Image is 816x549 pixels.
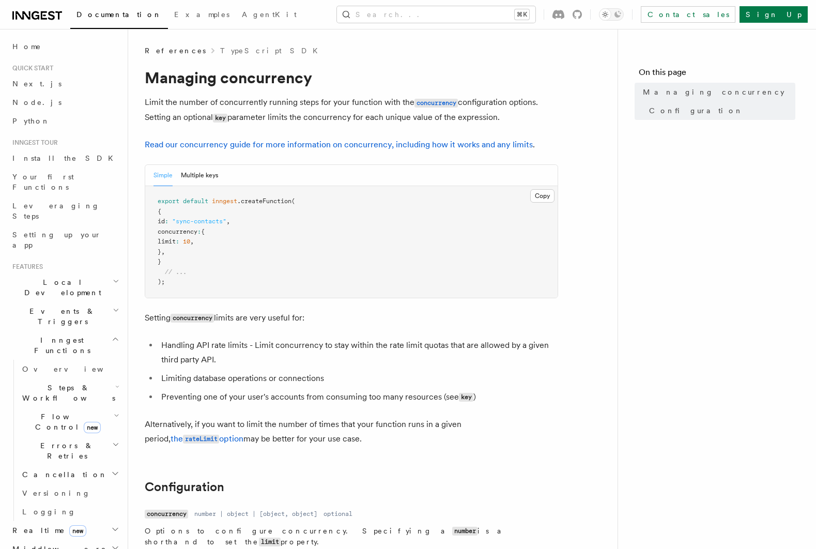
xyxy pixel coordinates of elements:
a: Sign Up [740,6,808,23]
span: Managing concurrency [643,87,784,97]
span: Examples [174,10,229,19]
span: ); [158,278,165,285]
a: Overview [18,360,121,378]
code: rateLimit [183,435,219,444]
a: AgentKit [236,3,303,28]
p: Setting limits are very useful for: [145,311,558,326]
a: Managing concurrency [639,83,795,101]
span: , [161,248,165,255]
a: Python [8,112,121,130]
span: export [158,197,179,205]
a: Documentation [70,3,168,29]
span: Cancellation [18,469,107,480]
a: Read our concurrency guide for more information on concurrency, including how it works and any li... [145,140,533,149]
span: Python [12,117,50,125]
p: . [145,138,558,152]
span: concurrency [158,228,197,235]
button: Toggle dark mode [599,8,624,21]
span: AgentKit [242,10,297,19]
dd: optional [324,510,352,518]
span: Features [8,263,43,271]
a: Examples [168,3,236,28]
span: id [158,218,165,225]
a: therateLimitoption [171,434,243,444]
span: Inngest tour [8,139,58,147]
span: Errors & Retries [18,440,112,461]
p: Limit the number of concurrently running steps for your function with the configuration options. ... [145,95,558,125]
li: Limiting database operations or connections [158,371,558,386]
span: // ... [165,268,187,276]
span: limit [158,238,176,245]
span: Install the SDK [12,154,119,162]
span: Quick start [8,64,53,72]
span: Next.js [12,80,61,88]
span: Realtime [8,525,86,536]
span: Documentation [76,10,162,19]
button: Multiple keys [181,165,218,186]
code: number [452,527,478,536]
span: { [158,208,161,215]
span: Home [12,41,41,52]
span: .createFunction [237,197,291,205]
span: { [201,228,205,235]
a: concurrency [414,97,458,107]
h1: Managing concurrency [145,68,558,87]
span: Setting up your app [12,231,101,249]
code: concurrency [414,99,458,108]
a: Home [8,37,121,56]
a: Configuration [645,101,795,120]
code: limit [259,538,281,546]
span: Your first Functions [12,173,74,191]
code: concurrency [171,314,214,323]
span: : [197,228,201,235]
span: Leveraging Steps [12,202,100,220]
span: ( [291,197,295,205]
span: inngest [212,197,237,205]
button: Inngest Functions [8,331,121,360]
a: Configuration [145,480,224,494]
a: Install the SDK [8,149,121,167]
span: Versioning [22,489,90,497]
a: Logging [18,502,121,521]
span: Node.js [12,98,61,106]
code: concurrency [145,510,188,518]
span: : [165,218,168,225]
span: } [158,258,161,265]
span: "sync-contacts" [172,218,226,225]
button: Local Development [8,273,121,302]
span: Logging [22,508,76,516]
a: Leveraging Steps [8,196,121,225]
button: Events & Triggers [8,302,121,331]
button: Cancellation [18,465,121,484]
span: } [158,248,161,255]
li: Preventing one of your user's accounts from consuming too many resources (see ) [158,390,558,405]
kbd: ⌘K [515,9,529,20]
button: Search...⌘K [337,6,535,23]
span: , [190,238,194,245]
span: default [183,197,208,205]
span: 10 [183,238,190,245]
span: Flow Control [18,411,114,432]
p: Options to configure concurrency. Specifying a is a shorthand to set the property. [145,526,542,547]
button: Simple [153,165,173,186]
button: Copy [530,189,555,203]
div: Inngest Functions [8,360,121,521]
a: Next.js [8,74,121,93]
a: Contact sales [641,6,735,23]
a: TypeScript SDK [220,45,324,56]
span: Local Development [8,277,113,298]
dd: number | object | [object, object] [194,510,317,518]
button: Steps & Workflows [18,378,121,407]
span: Events & Triggers [8,306,113,327]
span: Configuration [649,105,743,116]
h4: On this page [639,66,795,83]
span: Overview [22,365,129,373]
li: Handling API rate limits - Limit concurrency to stay within the rate limit quotas that are allowe... [158,338,558,367]
a: Setting up your app [8,225,121,254]
span: : [176,238,179,245]
span: References [145,45,206,56]
button: Flow Controlnew [18,407,121,436]
button: Errors & Retries [18,436,121,465]
span: , [226,218,230,225]
code: key [459,393,473,402]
